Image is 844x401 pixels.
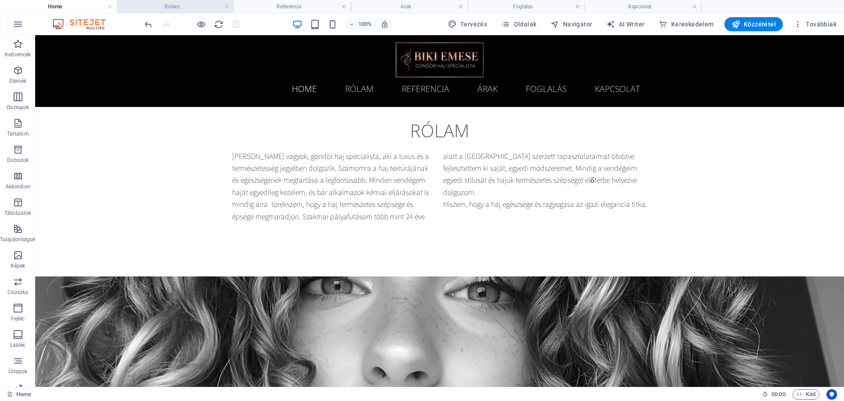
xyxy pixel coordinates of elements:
i: Visszavonás: Cím szerkesztése (Ctrl+Z) [143,19,153,29]
button: Továbbiak [790,17,840,31]
button: Tervezés [444,17,491,31]
button: 100% [345,19,376,29]
button: Kereskedelem [655,17,717,31]
p: Oszlopok [7,104,29,111]
p: Kedvencek [5,51,31,58]
p: Tartalom [7,130,29,137]
button: Kód [793,389,819,400]
p: Fejléc [11,315,25,322]
span: Közzététel [731,20,776,29]
p: Akkordion [6,183,30,190]
h6: Munkamenet idő [762,389,786,400]
button: Oldalak [498,17,540,31]
span: : [778,391,779,397]
h4: Referencia [234,2,351,11]
h4: Kapcsolat [585,2,702,11]
span: Tervezés [448,20,487,29]
span: Navigátor [550,20,592,29]
button: reload [213,19,224,29]
button: AI Writer [603,17,648,31]
h6: 100% [358,19,372,29]
p: Űrlapok [8,368,27,375]
p: Lábléc [10,342,26,349]
span: 00 00 [771,389,785,400]
span: Oldalak [501,20,536,29]
span: AI Writer [606,20,644,29]
p: Csúszka [7,289,28,296]
h4: Foglalas [468,2,585,11]
p: Dobozok [7,157,29,164]
p: Elemek [9,77,27,85]
p: Táblázatok [4,210,31,217]
span: Kereskedelem [658,20,713,29]
i: Weboldal újratöltése [214,19,224,29]
i: Átméretezés esetén automatikusan beállítja a nagyítási szintet a választott eszköznek megfelelően. [381,20,389,28]
button: Navigátor [547,17,596,31]
div: Tervezés (Ctrl+Alt+Y) [444,17,491,31]
h4: Arak [351,2,468,11]
span: Továbbiak [793,20,837,29]
button: undo [143,19,153,29]
img: Editor Logo [51,19,116,29]
button: Usercentrics [826,389,837,400]
h4: Rolam [117,2,234,11]
a: Kattintson a kijelölés megszüntetéséhez. Dupla kattintás az oldalak megnyitásához [7,389,31,400]
span: Kód [797,389,815,400]
p: Képek [11,262,25,269]
button: Közzététel [724,17,783,31]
